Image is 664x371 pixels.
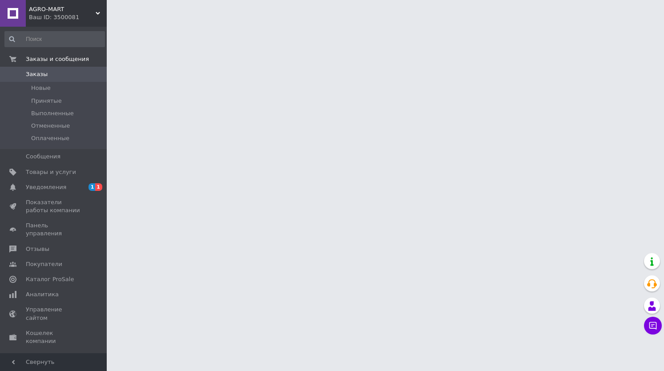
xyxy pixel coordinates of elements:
div: Ваш ID: 3500081 [29,13,107,21]
span: AGRO-MART [29,5,96,13]
span: Кошелек компании [26,329,82,345]
span: 1 [89,183,96,191]
span: Заказы [26,70,48,78]
span: Заказы и сообщения [26,55,89,63]
span: Выполненные [31,109,74,117]
span: Оплаченные [31,134,69,142]
span: Отзывы [26,245,49,253]
span: Каталог ProSale [26,275,74,283]
span: Товары и услуги [26,168,76,176]
span: Новые [31,84,51,92]
span: Уведомления [26,183,66,191]
span: Принятые [31,97,62,105]
span: Покупатели [26,260,62,268]
span: Сообщения [26,153,60,161]
span: Маркет [26,352,48,360]
span: 1 [95,183,102,191]
span: Панель управления [26,222,82,238]
span: Отмененные [31,122,70,130]
input: Поиск [4,31,105,47]
span: Управление сайтом [26,306,82,322]
span: Показатели работы компании [26,198,82,214]
button: Чат с покупателем [644,317,662,335]
span: Аналитика [26,290,59,298]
